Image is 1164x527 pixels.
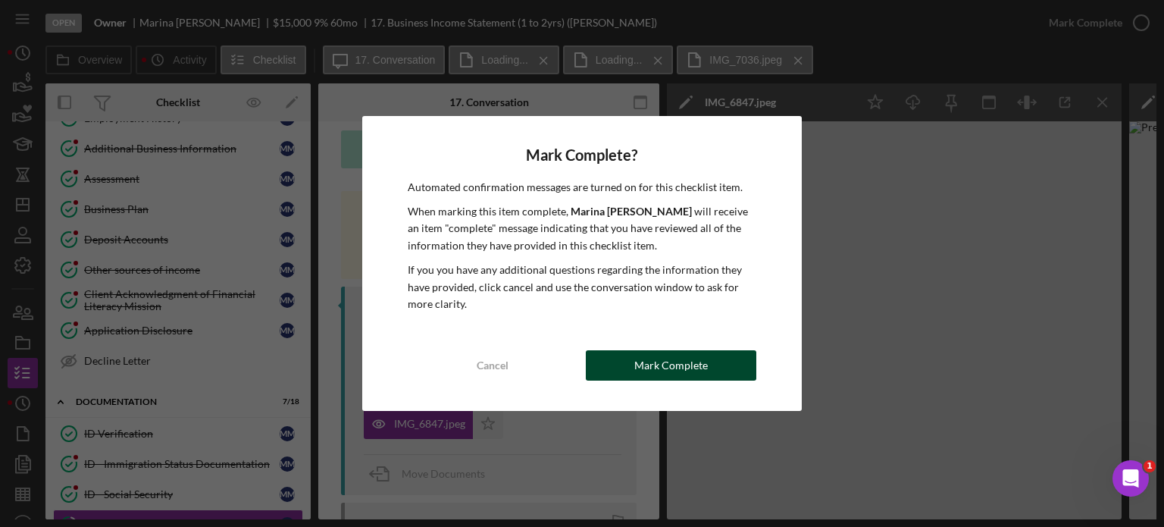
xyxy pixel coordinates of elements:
iframe: Intercom live chat [1112,460,1149,497]
div: Mark Complete [634,350,708,381]
b: Marina [PERSON_NAME] [571,205,692,218]
p: If you you have any additional questions regarding the information they have provided, click canc... [408,262,757,312]
button: Mark Complete [586,350,756,381]
p: Automated confirmation messages are turned on for this checklist item. [408,179,757,196]
button: Cancel [408,350,578,381]
span: 1 [1144,460,1156,472]
p: When marking this item complete, will receive an item "complete" message indicating that you have... [408,203,757,254]
div: Cancel [477,350,508,381]
h4: Mark Complete? [408,146,757,164]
